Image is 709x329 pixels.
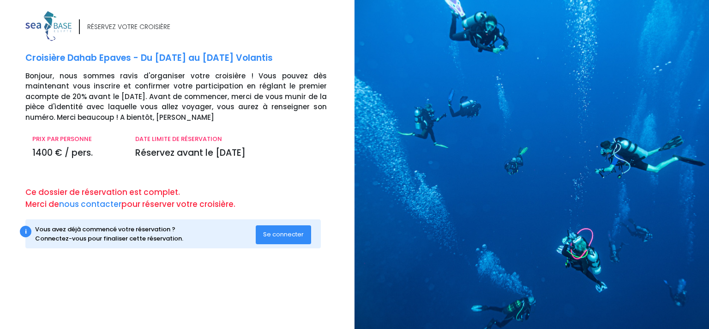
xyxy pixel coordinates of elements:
[135,135,327,144] p: DATE LIMITE DE RÉSERVATION
[256,230,311,238] a: Se connecter
[25,11,72,41] img: logo_color1.png
[25,187,348,210] p: Ce dossier de réservation est complet. Merci de pour réserver votre croisière.
[20,226,31,237] div: i
[25,71,348,123] p: Bonjour, nous sommes ravis d'organiser votre croisière ! Vous pouvez dès maintenant vous inscrire...
[59,199,121,210] a: nous contacter
[32,135,121,144] p: PRIX PAR PERSONNE
[25,52,348,65] p: Croisière Dahab Epaves - Du [DATE] au [DATE] Volantis
[135,147,327,160] p: Réservez avant le [DATE]
[32,147,121,160] p: 1400 € / pers.
[256,225,311,244] button: Se connecter
[87,22,170,32] div: RÉSERVEZ VOTRE CROISIÈRE
[35,225,256,243] div: Vous avez déjà commencé votre réservation ? Connectez-vous pour finaliser cette réservation.
[263,230,304,239] span: Se connecter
